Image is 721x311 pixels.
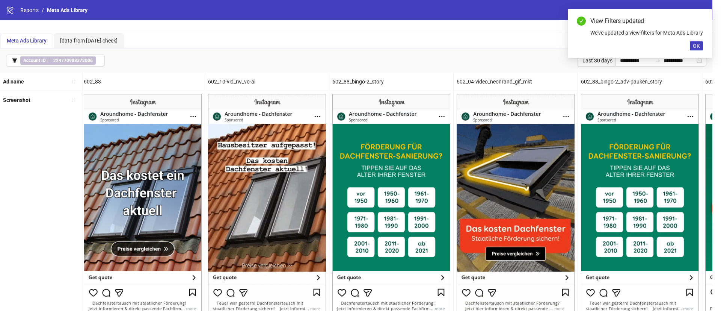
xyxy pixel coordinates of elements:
[590,17,703,26] div: View Filters updated
[695,17,703,25] a: Close
[590,29,703,37] div: We've updated a view filters for Meta Ads Library
[577,17,586,26] span: check-circle
[690,41,703,50] button: OK
[693,43,700,49] span: OK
